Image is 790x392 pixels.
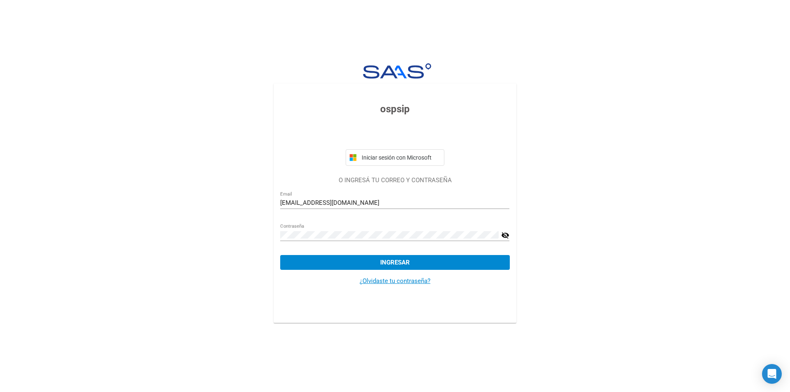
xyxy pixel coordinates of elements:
span: Ingresar [380,259,410,266]
mat-icon: visibility_off [501,230,509,240]
button: Iniciar sesión con Microsoft [346,149,444,166]
iframe: Botón Iniciar sesión con Google [342,125,448,144]
span: Iniciar sesión con Microsoft [360,154,441,161]
button: Ingresar [280,255,509,270]
a: ¿Olvidaste tu contraseña? [360,277,430,285]
div: Open Intercom Messenger [762,364,782,384]
h3: ospsip [280,102,509,116]
p: O INGRESÁ TU CORREO Y CONTRASEÑA [280,176,509,185]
